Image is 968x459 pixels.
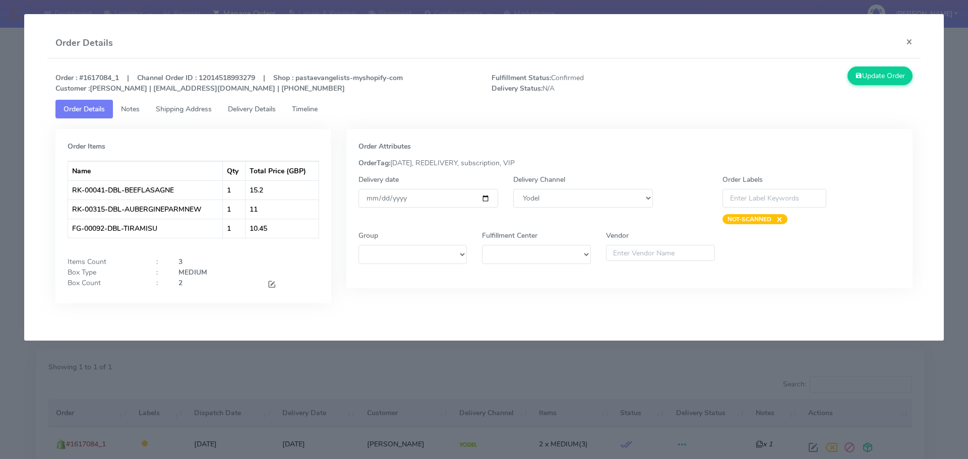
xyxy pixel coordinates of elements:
div: : [149,278,171,291]
strong: 2 [178,278,183,288]
strong: Delivery Status: [492,84,542,93]
td: 1 [223,180,246,200]
th: Total Price (GBP) [246,161,318,180]
div: Box Type [60,267,149,278]
span: Confirmed N/A [484,73,702,94]
th: Qty [223,161,246,180]
td: FG-00092-DBL-TIRAMISU [68,219,223,238]
span: Timeline [292,104,318,114]
strong: 3 [178,257,183,267]
td: 10.45 [246,219,318,238]
strong: Order Items [68,142,105,151]
input: Enter Vendor Name [606,245,715,261]
span: × [771,214,782,224]
button: Update Order [848,67,913,85]
div: Items Count [60,256,149,267]
label: Fulfillment Center [482,230,537,241]
ul: Tabs [55,100,913,118]
input: Enter Label Keywords [722,189,826,208]
strong: NOT-SCANNED [728,215,771,223]
strong: Order : #1617084_1 | Channel Order ID : 12014518993279 | Shop : pastaevangelists-myshopify-com [P... [55,73,403,93]
td: RK-00315-DBL-AUBERGINEPARMNEW [68,200,223,219]
div: : [149,256,171,267]
td: 11 [246,200,318,219]
span: Delivery Details [228,104,276,114]
label: Vendor [606,230,629,241]
h4: Order Details [55,36,113,50]
div: Box Count [60,278,149,291]
td: RK-00041-DBL-BEEFLASAGNE [68,180,223,200]
th: Name [68,161,223,180]
label: Delivery Channel [513,174,565,185]
div: : [149,267,171,278]
strong: Order Attributes [358,142,411,151]
div: [DATE], REDELIVERY, subscription, VIP [351,158,909,168]
strong: MEDIUM [178,268,207,277]
td: 15.2 [246,180,318,200]
span: Notes [121,104,140,114]
strong: Customer : [55,84,90,93]
strong: Fulfillment Status: [492,73,551,83]
button: Close [898,28,921,55]
strong: OrderTag: [358,158,390,168]
label: Order Labels [722,174,763,185]
label: Delivery date [358,174,399,185]
span: Shipping Address [156,104,212,114]
td: 1 [223,200,246,219]
span: Order Details [64,104,105,114]
td: 1 [223,219,246,238]
label: Group [358,230,378,241]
